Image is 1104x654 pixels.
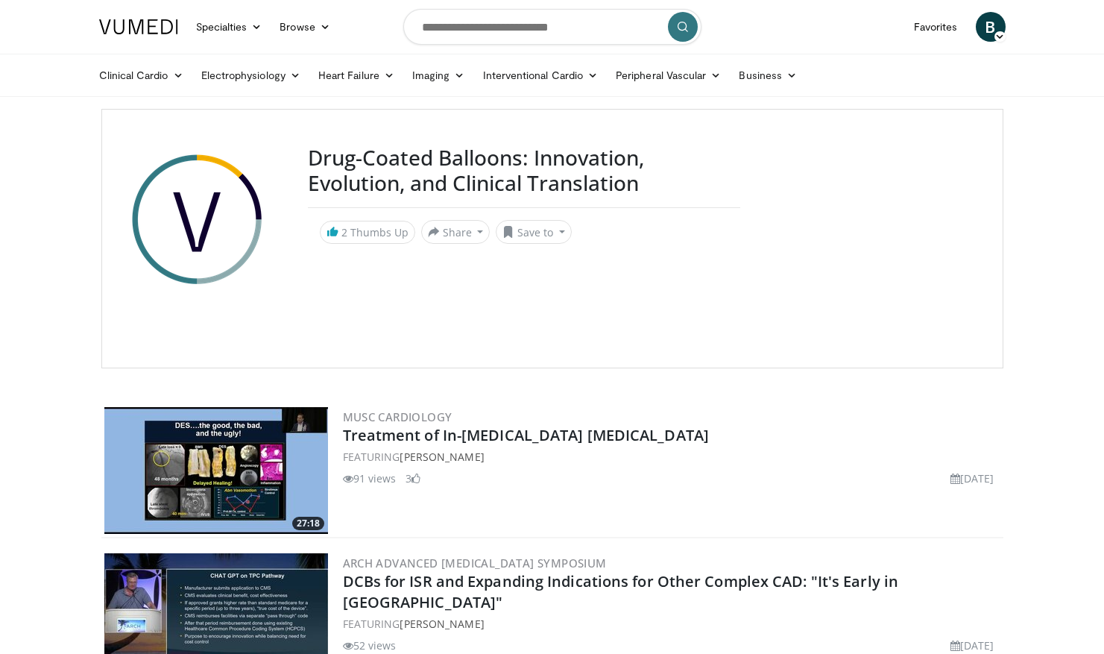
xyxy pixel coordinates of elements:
[90,60,192,90] a: Clinical Cardio
[341,225,347,239] span: 2
[421,220,491,244] button: Share
[308,145,740,195] h3: Drug-Coated Balloons: Innovation, Evolution, and Clinical Translation
[976,12,1006,42] a: B
[292,517,324,530] span: 27:18
[192,60,309,90] a: Electrophysiology
[343,638,397,653] li: 52 views
[104,407,328,534] a: 27:18
[950,471,994,486] li: [DATE]
[187,12,271,42] a: Specialties
[400,617,484,631] a: [PERSON_NAME]
[403,9,701,45] input: Search topics, interventions
[271,12,339,42] a: Browse
[320,221,415,244] a: 2 Thumbs Up
[343,616,1000,632] div: FEATURING
[496,220,572,244] button: Save to
[343,471,397,486] li: 91 views
[758,145,982,332] iframe: Advertisement
[474,60,608,90] a: Interventional Cardio
[343,409,452,424] a: MUSC Cardiology
[400,450,484,464] a: [PERSON_NAME]
[343,556,607,570] a: ARCH Advanced [MEDICAL_DATA] Symposium
[403,60,474,90] a: Imaging
[99,19,178,34] img: VuMedi Logo
[343,571,899,612] a: DCBs for ISR and Expanding Indications for Other Complex CAD: "It's Early in [GEOGRAPHIC_DATA]"
[905,12,967,42] a: Favorites
[309,60,403,90] a: Heart Failure
[104,407,328,534] img: 1231d81b-12c6-428a-849b-b95662be974c.300x170_q85_crop-smart_upscale.jpg
[730,60,806,90] a: Business
[343,449,1000,465] div: FEATURING
[343,425,710,445] a: Treatment of In-[MEDICAL_DATA] [MEDICAL_DATA]
[607,60,730,90] a: Peripheral Vascular
[950,638,994,653] li: [DATE]
[406,471,420,486] li: 3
